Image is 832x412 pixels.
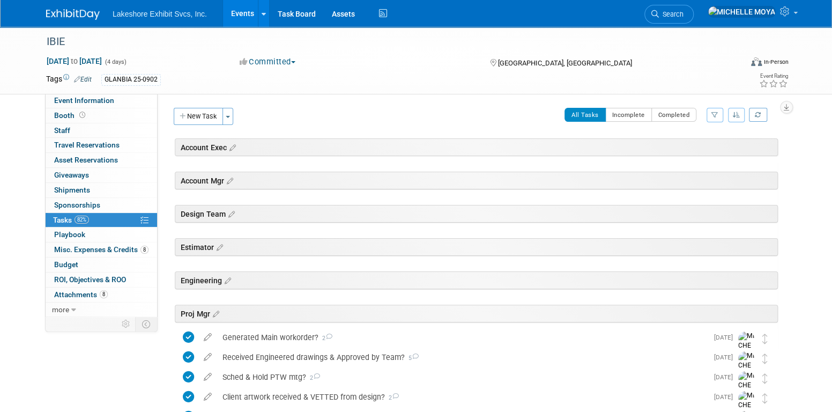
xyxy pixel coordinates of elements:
[54,111,87,120] span: Booth
[385,394,399,401] span: 2
[77,111,87,119] span: Booth not reserved yet
[104,58,127,65] span: (4 days)
[224,175,233,186] a: Edit sections
[497,59,632,67] span: [GEOGRAPHIC_DATA], [GEOGRAPHIC_DATA]
[113,10,207,18] span: Lakeshore Exhibit Svcs, Inc.
[46,257,157,272] a: Budget
[175,271,778,289] div: Engineering
[214,241,223,252] a: Edit sections
[175,238,778,256] div: Estimator
[659,10,684,18] span: Search
[46,56,102,66] span: [DATE] [DATE]
[318,335,332,342] span: 2
[136,317,158,331] td: Toggle Event Tabs
[210,308,219,319] a: Edit sections
[714,354,738,361] span: [DATE]
[75,216,89,224] span: 82%
[54,275,126,284] span: ROI, Objectives & ROO
[46,288,157,302] a: Attachments8
[198,392,217,402] a: edit
[759,73,788,79] div: Event Rating
[46,198,157,212] a: Sponsorships
[54,171,89,179] span: Giveaways
[46,213,157,227] a: Tasks82%
[222,275,231,285] a: Edit sections
[714,334,738,341] span: [DATE]
[54,126,70,135] span: Staff
[46,183,157,197] a: Shipments
[762,393,768,403] i: Move task
[54,186,90,194] span: Shipments
[100,290,108,298] span: 8
[46,168,157,182] a: Giveaways
[644,5,694,24] a: Search
[54,156,118,164] span: Asset Reservations
[54,230,85,239] span: Playbook
[43,32,725,51] div: IBIE
[762,334,768,344] i: Move task
[175,205,778,223] div: Design Team
[74,76,92,83] a: Edit
[46,227,157,242] a: Playbook
[198,372,217,382] a: edit
[306,374,320,381] span: 2
[605,108,652,122] button: Incomplete
[738,351,754,399] img: MICHELLE MOYA
[46,138,157,152] a: Travel Reservations
[678,56,789,72] div: Event Format
[54,245,148,254] span: Misc. Expenses & Credits
[46,9,100,20] img: ExhibitDay
[46,108,157,123] a: Booth
[54,141,120,149] span: Travel Reservations
[751,57,762,66] img: Format-Inperson.png
[749,108,767,122] a: Refresh
[46,242,157,257] a: Misc. Expenses & Credits8
[54,201,100,209] span: Sponsorships
[217,368,708,386] div: Sched & Hold PTW mtg?
[175,138,778,156] div: Account Exec
[217,348,708,366] div: Received Engineered drawings & Approved by Team?
[564,108,606,122] button: All Tasks
[198,333,217,342] a: edit
[46,153,157,167] a: Asset Reservations
[738,332,754,379] img: MICHELLE MOYA
[52,305,69,314] span: more
[46,123,157,138] a: Staff
[762,373,768,384] i: Move task
[140,246,148,254] span: 8
[217,388,708,406] div: Client artwork received & VETTED from design?
[236,56,300,68] button: Committed
[46,303,157,317] a: more
[175,172,778,189] div: Account Mgr
[651,108,697,122] button: Completed
[53,216,89,224] span: Tasks
[46,273,157,287] a: ROI, Objectives & ROO
[117,317,136,331] td: Personalize Event Tab Strip
[714,373,738,381] span: [DATE]
[227,142,236,152] a: Edit sections
[54,96,114,105] span: Event Information
[217,328,708,347] div: Generated Main workorder?
[69,57,79,65] span: to
[226,208,235,219] a: Edit sections
[54,290,108,299] span: Attachments
[708,6,776,18] img: MICHELLE MOYA
[175,305,778,322] div: Proj Mgr
[46,73,92,86] td: Tags
[763,58,789,66] div: In-Person
[405,355,419,362] span: 5
[762,354,768,364] i: Move task
[54,260,78,269] span: Budget
[46,93,157,108] a: Event Information
[174,108,223,125] button: New Task
[101,74,161,85] div: GLANBIA 25-0902
[714,393,738,401] span: [DATE]
[198,352,217,362] a: edit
